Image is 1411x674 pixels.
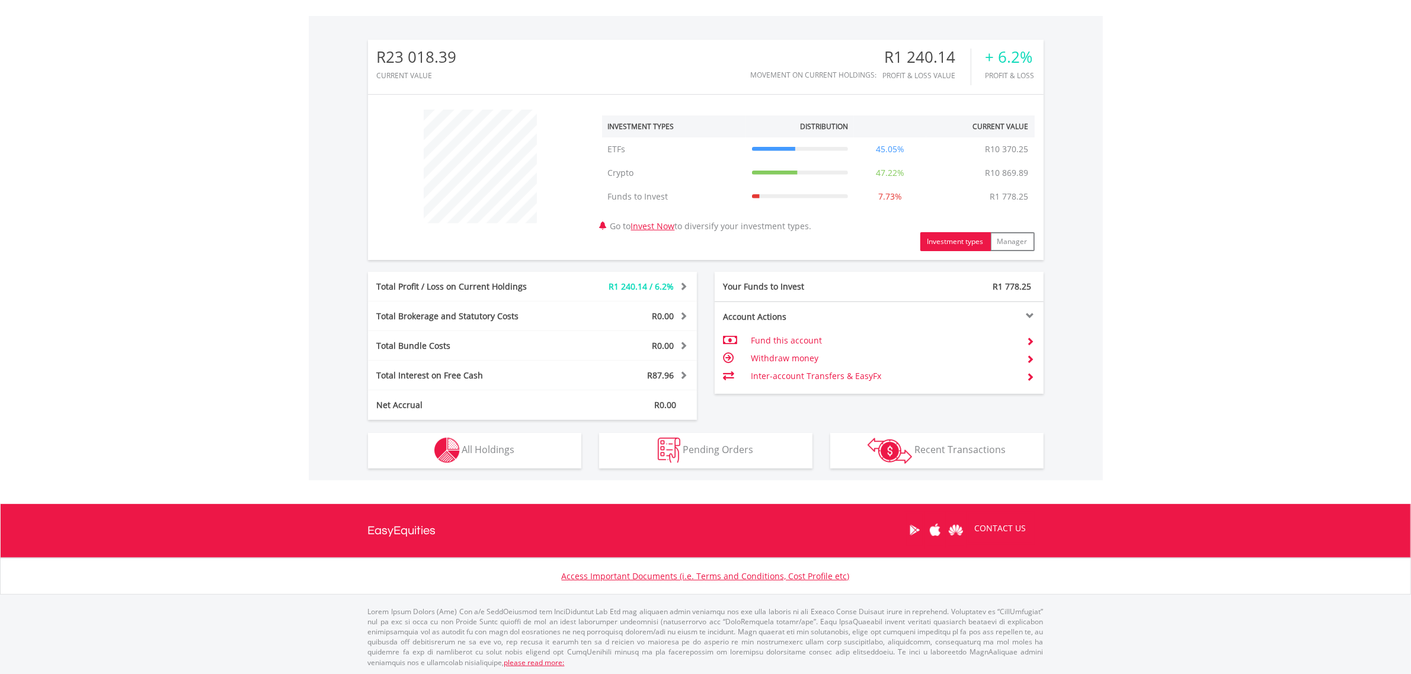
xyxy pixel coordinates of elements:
[562,570,850,582] a: Access Important Documents (i.e. Terms and Conditions, Cost Profile etc)
[751,332,1017,349] td: Fund this account
[462,443,515,456] span: All Holdings
[648,370,674,381] span: R87.96
[715,311,879,323] div: Account Actions
[830,433,1044,468] button: Recent Transactions
[980,137,1035,161] td: R10 370.25
[593,104,1044,251] div: Go to to diversify your investment types.
[368,281,560,293] div: Total Profit / Loss on Current Holdings
[504,657,565,667] a: please read more:
[368,340,560,352] div: Total Bundle Costs
[631,220,675,232] a: Invest Now
[854,161,926,185] td: 47.22%
[914,443,1006,456] span: Recent Transactions
[377,72,457,79] div: CURRENT VALUE
[652,310,674,322] span: R0.00
[986,49,1035,66] div: + 6.2%
[993,281,1032,292] span: R1 778.25
[683,443,753,456] span: Pending Orders
[602,161,746,185] td: Crypto
[434,438,460,463] img: holdings-wht.png
[368,504,436,557] a: EasyEquities
[368,370,560,381] div: Total Interest on Free Cash
[904,512,925,548] a: Google Play
[868,438,912,464] img: transactions-zar-wht.png
[609,281,674,292] span: R1 240.14 / 6.2%
[990,232,1035,251] button: Manager
[655,399,677,410] span: R0.00
[854,185,926,208] td: 7.73%
[602,115,746,137] th: Investment Types
[368,433,581,468] button: All Holdings
[715,281,879,293] div: Your Funds to Invest
[984,185,1035,208] td: R1 778.25
[926,115,1035,137] th: Current Value
[854,137,926,161] td: 45.05%
[986,72,1035,79] div: Profit & Loss
[599,433,812,468] button: Pending Orders
[967,512,1035,545] a: CONTACT US
[751,71,877,79] div: Movement on Current Holdings:
[751,349,1017,367] td: Withdraw money
[920,232,991,251] button: Investment types
[377,49,457,66] div: R23 018.39
[602,185,746,208] td: Funds to Invest
[946,512,967,548] a: Huawei
[751,367,1017,385] td: Inter-account Transfers & EasyFx
[658,438,680,463] img: pending_instructions-wht.png
[800,121,848,131] div: Distribution
[368,606,1044,667] p: Lorem Ipsum Dolors (Ame) Con a/e SeddOeiusmod tem InciDiduntut Lab Etd mag aliquaen admin veniamq...
[602,137,746,161] td: ETFs
[368,399,560,411] div: Net Accrual
[652,340,674,351] span: R0.00
[883,72,971,79] div: Profit & Loss Value
[883,49,971,66] div: R1 240.14
[925,512,946,548] a: Apple
[980,161,1035,185] td: R10 869.89
[368,310,560,322] div: Total Brokerage and Statutory Costs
